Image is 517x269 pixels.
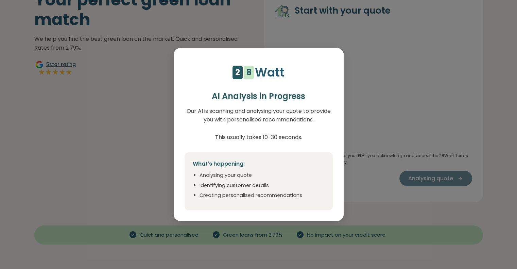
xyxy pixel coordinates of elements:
li: Identifying customer details [200,182,325,189]
p: Our AI is scanning and analysing your quote to provide you with personalised recommendations. Thi... [185,107,333,141]
h2: AI Analysis in Progress [185,91,333,101]
li: Analysing your quote [200,172,325,179]
div: 2 [235,66,240,79]
li: Creating personalised recommendations [200,192,325,199]
h4: What's happening: [193,161,325,168]
p: Watt [255,63,285,82]
div: 8 [246,66,252,79]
